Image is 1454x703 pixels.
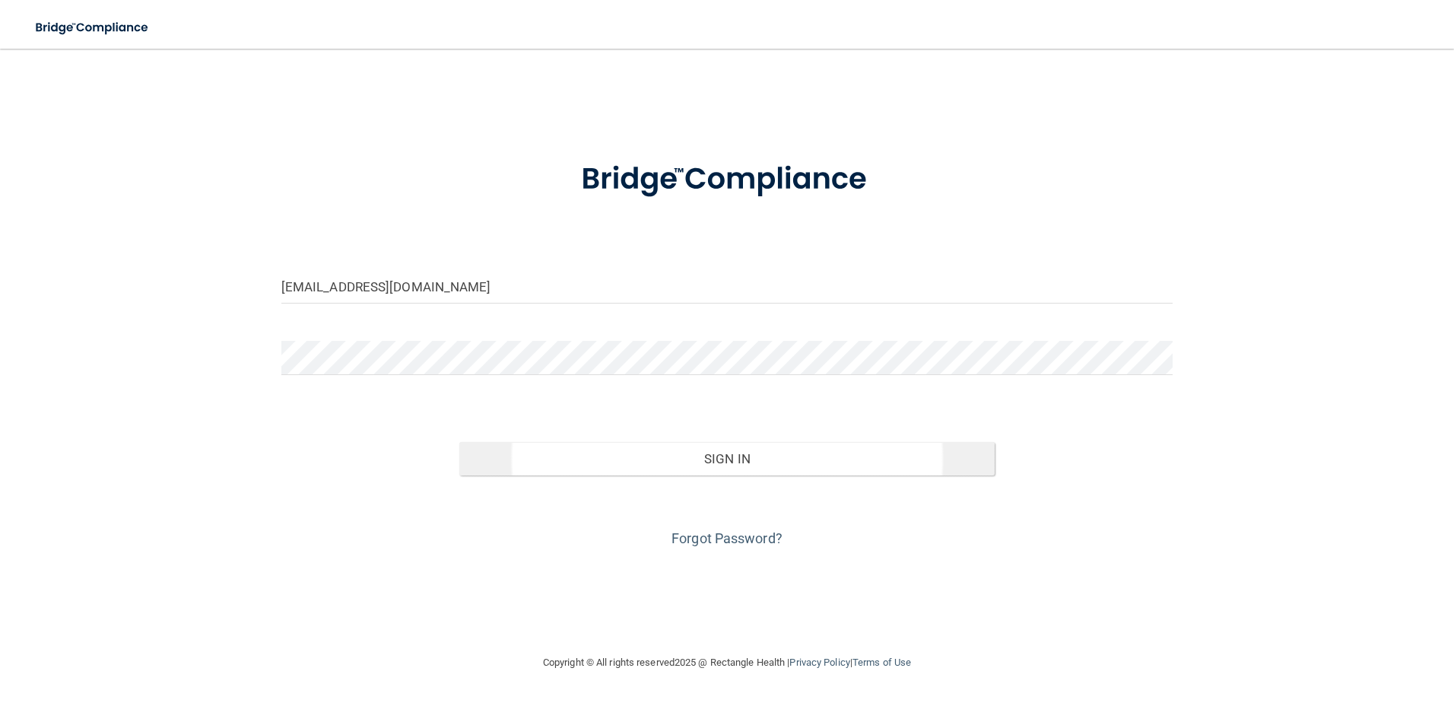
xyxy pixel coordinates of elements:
[671,530,783,546] a: Forgot Password?
[281,269,1173,304] input: Email
[459,442,995,476] button: Sign In
[789,657,849,668] a: Privacy Policy
[449,638,1005,687] div: Copyright © All rights reserved 2025 @ Rectangle Health | |
[852,657,911,668] a: Terms of Use
[550,140,904,219] img: bridge_compliance_login_screen.278c3ca4.svg
[23,12,163,43] img: bridge_compliance_login_screen.278c3ca4.svg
